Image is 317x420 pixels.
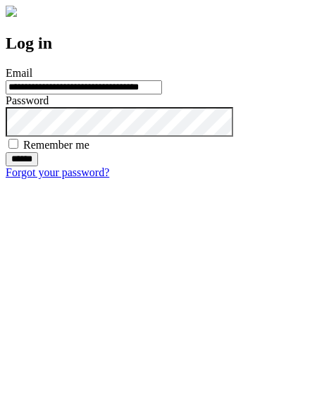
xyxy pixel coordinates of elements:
img: logo-4e3dc11c47720685a147b03b5a06dd966a58ff35d612b21f08c02c0306f2b779.png [6,6,17,17]
a: Forgot your password? [6,166,109,178]
label: Email [6,67,32,79]
label: Password [6,94,49,106]
h2: Log in [6,34,311,53]
label: Remember me [23,139,89,151]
